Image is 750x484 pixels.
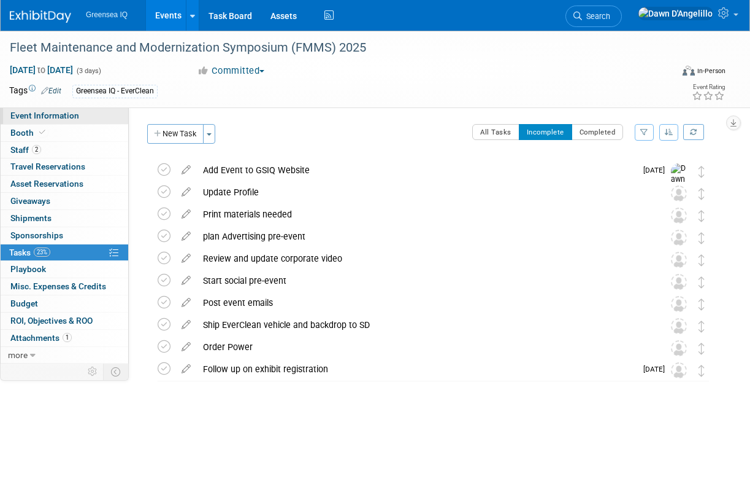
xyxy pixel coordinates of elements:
[197,337,646,357] div: Order Power
[10,281,106,291] span: Misc. Expenses & Credits
[36,65,47,75] span: to
[104,364,129,380] td: Toggle Event Tabs
[698,343,705,354] i: Move task
[8,350,28,360] span: more
[147,124,204,144] button: New Task
[683,66,695,76] img: Format-Inperson.png
[72,85,158,98] div: Greensea IQ - EverClean
[1,295,128,312] a: Budget
[175,342,197,353] a: edit
[671,230,687,246] img: Unassigned
[1,176,128,192] a: Asset Reservations
[638,7,713,20] img: Dawn D'Angelillo
[175,275,197,286] a: edit
[63,333,72,342] span: 1
[175,319,197,330] a: edit
[643,166,671,174] span: [DATE]
[621,64,725,82] div: Event Format
[10,316,93,326] span: ROI, Objectives & ROO
[10,264,46,274] span: Playbook
[671,185,687,201] img: Unassigned
[1,193,128,209] a: Giveaways
[197,292,646,313] div: Post event emails
[1,107,128,124] a: Event Information
[10,111,79,120] span: Event Information
[1,125,128,141] a: Booth
[175,209,197,220] a: edit
[1,347,128,364] a: more
[1,244,128,261] a: Tasks23%
[1,210,128,227] a: Shipments
[10,230,63,240] span: Sponsorships
[697,66,725,76] div: In-Person
[34,248,50,257] span: 23%
[86,10,128,19] span: Greensea IQ
[10,10,71,23] img: ExhibitDay
[1,313,128,329] a: ROI, Objectives & ROO
[671,252,687,268] img: Unassigned
[197,182,646,203] div: Update Profile
[175,187,197,198] a: edit
[698,299,705,310] i: Move task
[698,276,705,288] i: Move task
[82,364,104,380] td: Personalize Event Tab Strip
[10,145,41,155] span: Staff
[41,87,61,95] a: Edit
[671,340,687,356] img: Unassigned
[472,124,519,140] button: All Tasks
[1,227,128,244] a: Sponsorships
[9,248,50,257] span: Tasks
[175,165,197,176] a: edit
[698,232,705,244] i: Move task
[1,142,128,158] a: Staff2
[197,204,646,225] div: Print materials needed
[193,64,270,77] button: Committed
[1,330,128,346] a: Attachments1
[519,124,572,140] button: Incomplete
[175,231,197,242] a: edit
[75,67,101,75] span: (3 days)
[10,179,83,189] span: Asset Reservations
[175,253,197,264] a: edit
[9,64,74,76] span: [DATE] [DATE]
[175,297,197,308] a: edit
[1,261,128,278] a: Playbook
[1,278,128,295] a: Misc. Expenses & Credits
[671,318,687,334] img: Unassigned
[692,84,725,90] div: Event Rating
[698,210,705,222] i: Move task
[582,12,610,21] span: Search
[10,196,50,206] span: Giveaways
[683,124,704,140] a: Refresh
[698,254,705,266] i: Move task
[698,188,705,200] i: Move task
[671,296,687,312] img: Unassigned
[698,166,705,178] i: Move task
[39,129,45,136] i: Booth reservation complete
[565,6,622,27] a: Search
[10,213,52,223] span: Shipments
[197,248,646,269] div: Review and update corporate video
[197,160,636,181] div: Add Event to GSIQ Website
[10,128,48,138] span: Booth
[10,299,38,308] span: Budget
[698,365,705,377] i: Move task
[175,364,197,375] a: edit
[32,145,41,154] span: 2
[10,333,72,343] span: Attachments
[197,314,646,335] div: Ship EverClean vehicle and backdrop to SD
[9,84,61,98] td: Tags
[6,37,664,59] div: Fleet Maintenance and Modernization Symposium (FMMS) 2025
[671,274,687,290] img: Unassigned
[698,321,705,332] i: Move task
[197,226,646,247] div: plan Advertising pre-event
[671,163,689,217] img: Dawn D'Angelillo
[10,162,85,171] span: Travel Reservations
[671,208,687,224] img: Unassigned
[197,270,646,291] div: Start social pre-event
[197,359,636,380] div: Follow up on exhibit registration
[671,362,687,378] img: Unassigned
[1,158,128,175] a: Travel Reservations
[643,365,671,373] span: [DATE]
[572,124,624,140] button: Completed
